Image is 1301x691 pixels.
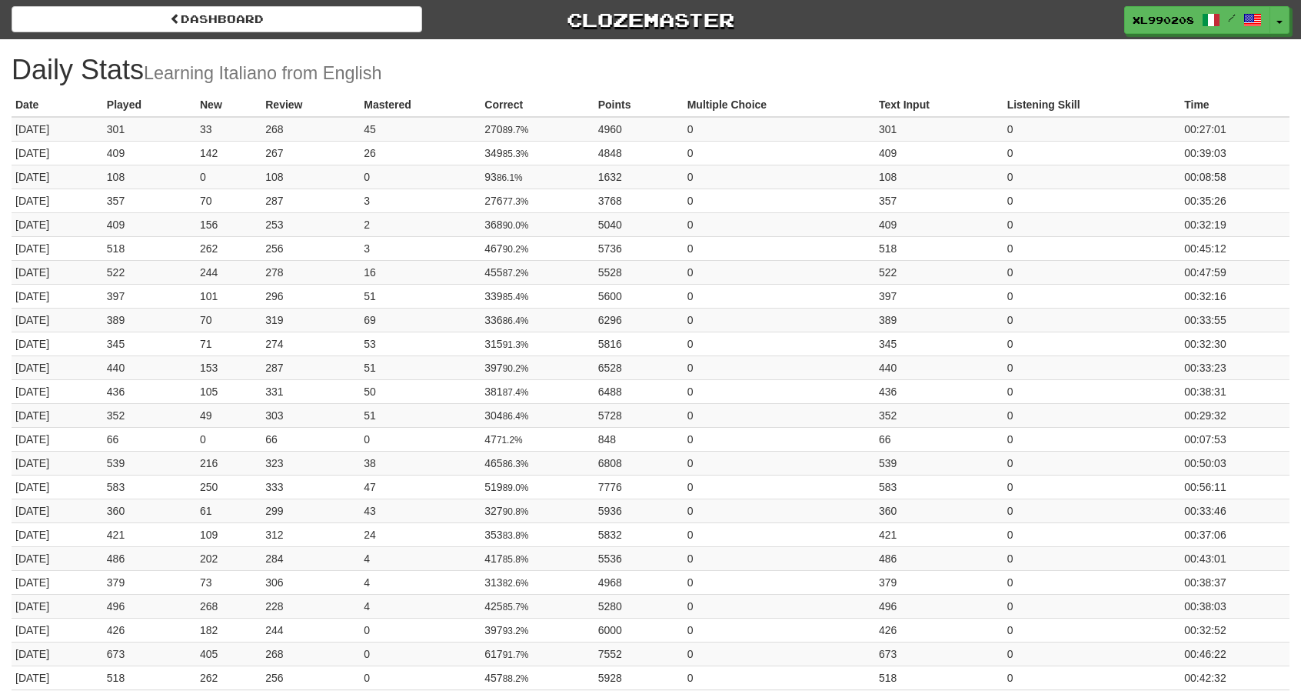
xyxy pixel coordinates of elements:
[1180,212,1289,236] td: 00:32:19
[12,6,422,32] a: Dashboard
[875,141,1003,165] td: 409
[360,236,481,260] td: 3
[196,475,261,499] td: 250
[360,260,481,284] td: 16
[103,570,196,594] td: 379
[1003,642,1181,666] td: 0
[196,260,261,284] td: 244
[684,236,875,260] td: 0
[503,411,529,422] small: 86.4%
[261,522,360,546] td: 312
[360,93,481,117] th: Mastered
[1180,189,1289,212] td: 00:35:26
[684,427,875,451] td: 0
[875,236,1003,260] td: 518
[503,387,529,398] small: 87.4%
[684,117,875,142] td: 0
[1003,212,1181,236] td: 0
[1180,451,1289,475] td: 00:50:03
[196,618,261,642] td: 182
[481,546,594,570] td: 417
[503,482,529,493] small: 89.0%
[12,93,103,117] th: Date
[103,475,196,499] td: 583
[1003,93,1181,117] th: Listening Skill
[103,451,196,475] td: 539
[594,356,684,379] td: 6528
[481,141,594,165] td: 349
[261,356,360,379] td: 287
[360,308,481,332] td: 69
[1003,356,1181,379] td: 0
[103,666,196,689] td: 518
[684,141,875,165] td: 0
[1180,165,1289,189] td: 00:08:58
[360,642,481,666] td: 0
[594,499,684,522] td: 5936
[360,356,481,379] td: 51
[1180,499,1289,522] td: 00:33:46
[103,141,196,165] td: 409
[594,379,684,403] td: 6488
[481,499,594,522] td: 327
[875,284,1003,308] td: 397
[196,165,261,189] td: 0
[481,379,594,403] td: 381
[594,284,684,308] td: 5600
[481,93,594,117] th: Correct
[196,212,261,236] td: 156
[261,451,360,475] td: 323
[1180,642,1289,666] td: 00:46:22
[261,189,360,212] td: 287
[594,93,684,117] th: Points
[196,236,261,260] td: 262
[196,189,261,212] td: 70
[261,475,360,499] td: 333
[196,284,261,308] td: 101
[875,475,1003,499] td: 583
[594,618,684,642] td: 6000
[481,427,594,451] td: 47
[103,522,196,546] td: 421
[503,339,529,350] small: 91.3%
[103,117,196,142] td: 301
[261,141,360,165] td: 267
[360,570,481,594] td: 4
[684,212,875,236] td: 0
[360,666,481,689] td: 0
[1003,546,1181,570] td: 0
[12,55,1289,85] h1: Daily Stats
[1003,141,1181,165] td: 0
[12,117,103,142] td: [DATE]
[481,451,594,475] td: 465
[12,522,103,546] td: [DATE]
[481,618,594,642] td: 397
[196,666,261,689] td: 262
[1003,522,1181,546] td: 0
[684,642,875,666] td: 0
[261,666,360,689] td: 256
[261,332,360,356] td: 274
[12,284,103,308] td: [DATE]
[196,570,261,594] td: 73
[360,165,481,189] td: 0
[1003,260,1181,284] td: 0
[684,284,875,308] td: 0
[684,356,875,379] td: 0
[360,117,481,142] td: 45
[1180,379,1289,403] td: 00:38:31
[103,499,196,522] td: 360
[261,379,360,403] td: 331
[103,427,196,451] td: 66
[196,642,261,666] td: 405
[12,642,103,666] td: [DATE]
[503,626,529,636] small: 93.2%
[1003,332,1181,356] td: 0
[103,642,196,666] td: 673
[12,546,103,570] td: [DATE]
[261,236,360,260] td: 256
[12,475,103,499] td: [DATE]
[503,149,529,159] small: 85.3%
[503,244,529,255] small: 90.2%
[503,220,529,231] small: 90.0%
